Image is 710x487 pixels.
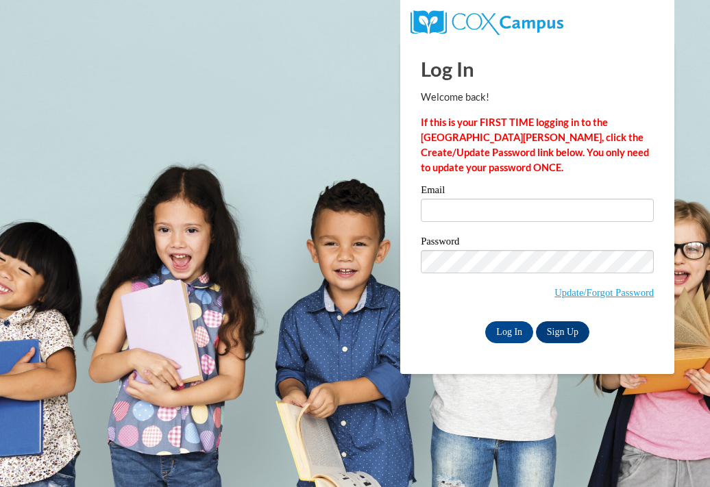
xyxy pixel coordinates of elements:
[421,236,654,250] label: Password
[421,116,649,173] strong: If this is your FIRST TIME logging in to the [GEOGRAPHIC_DATA][PERSON_NAME], click the Create/Upd...
[411,10,563,35] img: COX Campus
[421,55,654,83] h1: Log In
[554,287,654,298] a: Update/Forgot Password
[421,185,654,199] label: Email
[411,16,563,27] a: COX Campus
[485,321,533,343] input: Log In
[421,90,654,105] p: Welcome back!
[536,321,589,343] a: Sign Up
